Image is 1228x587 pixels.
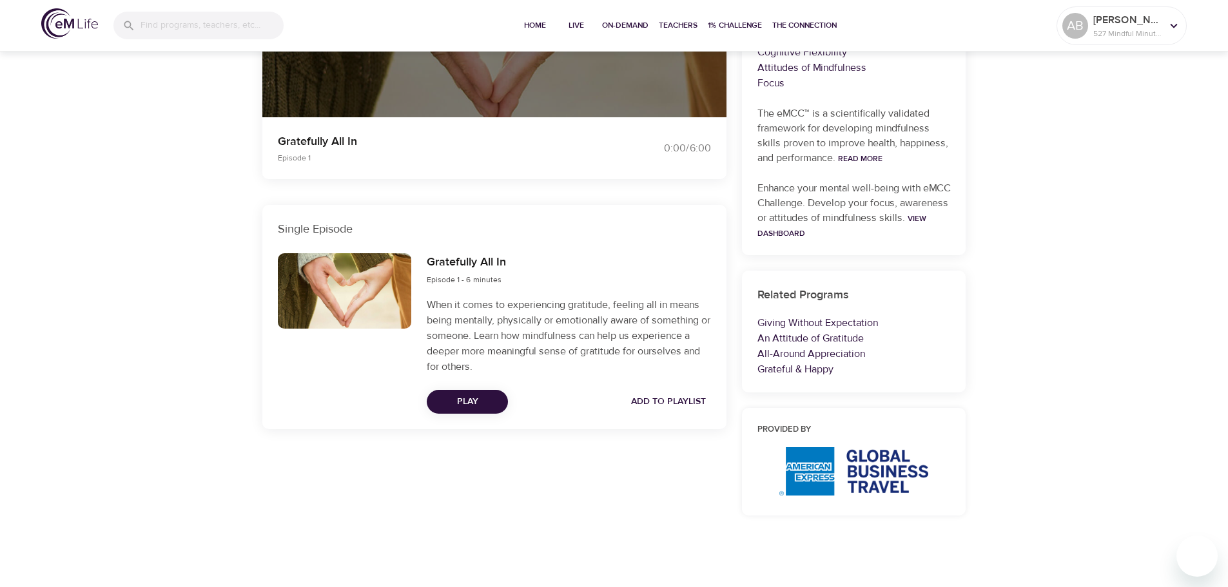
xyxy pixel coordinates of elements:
[757,181,951,240] p: Enhance your mental well-being with eMCC Challenge. Develop your focus, awareness or attitudes of...
[631,394,706,410] span: Add to Playlist
[602,19,648,32] span: On-Demand
[757,347,865,360] a: All-Around Appreciation
[757,332,864,345] a: An Attitude of Gratitude
[1062,13,1088,39] div: AB
[757,44,951,60] p: Cognitive Flexibility
[1093,28,1162,39] p: 527 Mindful Minutes
[757,423,951,437] h6: Provided by
[278,152,599,164] p: Episode 1
[838,153,882,164] a: Read More
[757,75,951,91] p: Focus
[659,19,697,32] span: Teachers
[779,447,928,496] img: AmEx%20GBT%20logo.png
[626,390,711,414] button: Add to Playlist
[757,363,833,376] a: Grateful & Happy
[757,60,951,75] p: Attitudes of Mindfulness
[757,316,878,329] a: Giving Without Expectation
[437,394,498,410] span: Play
[427,390,508,414] button: Play
[41,8,98,39] img: logo
[278,133,599,150] p: Gratefully All In
[561,19,592,32] span: Live
[141,12,284,39] input: Find programs, teachers, etc...
[757,106,951,166] p: The eMCC™ is a scientifically validated framework for developing mindfulness skills proven to imp...
[427,297,710,374] p: When it comes to experiencing gratitude, feeling all in means being mentally, physically or emoti...
[1093,12,1162,28] p: [PERSON_NAME]
[757,286,951,305] h6: Related Programs
[278,220,711,238] p: Single Episode
[520,19,551,32] span: Home
[614,141,711,156] div: 0:00 / 6:00
[427,274,502,285] span: Episode 1 - 6 minutes
[757,213,926,238] a: View Dashboard
[708,19,762,32] span: 1% Challenge
[1176,535,1218,577] iframe: Button to launch messaging window
[772,19,837,32] span: The Connection
[427,253,506,272] h6: Gratefully All In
